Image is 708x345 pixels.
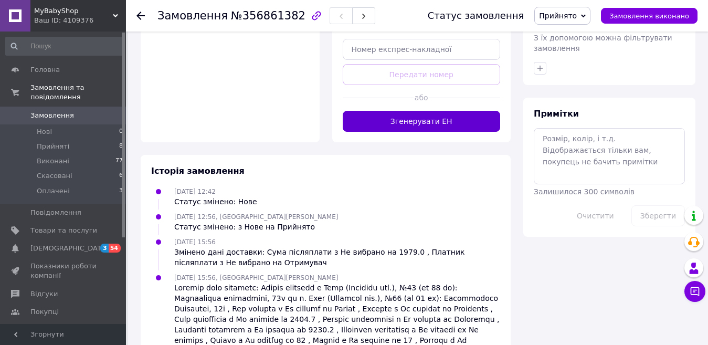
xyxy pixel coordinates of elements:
span: Замовлення [30,111,74,120]
span: Повідомлення [30,208,81,217]
span: 77 [115,156,123,166]
button: Згенерувати ЕН [343,111,501,132]
div: Статус замовлення [428,11,524,21]
span: [DATE] 12:56, [GEOGRAPHIC_DATA][PERSON_NAME] [174,213,338,221]
span: 54 [109,244,121,253]
span: 0 [119,127,123,137]
span: [DATE] 12:42 [174,188,216,195]
span: Замовлення [157,9,228,22]
div: Змінено дані доставки: Сума післяплати з Не вибрано на 1979.0 , Платник післяплати з Не вибрано н... [174,247,500,268]
button: Замовлення виконано [601,8,698,24]
span: Товари та послуги [30,226,97,235]
span: MyBabyShop [34,6,113,16]
input: Пошук [5,37,124,56]
span: [DEMOGRAPHIC_DATA] [30,244,108,253]
span: 8 [119,142,123,151]
span: Скасовані [37,171,72,181]
span: Покупці [30,307,59,317]
span: Примітки [534,109,579,119]
span: 3 [100,244,109,253]
span: 3 [119,186,123,196]
div: Повернутися назад [136,11,145,21]
div: Статус змінено: з Нове на Прийнято [174,222,338,232]
span: Особисті нотатки, які бачите лише ви. З їх допомогою можна фільтрувати замовлення [534,23,683,53]
div: Ваш ID: 4109376 [34,16,126,25]
span: [DATE] 15:56, [GEOGRAPHIC_DATA][PERSON_NAME] [174,274,338,281]
span: Показники роботи компанії [30,262,97,280]
span: №356861382 [231,9,305,22]
span: Оплачені [37,186,70,196]
span: Прийняті [37,142,69,151]
div: Статус змінено: Нове [174,196,257,207]
span: Залишилося 300 символів [534,187,635,196]
span: або [414,92,429,103]
span: Нові [37,127,52,137]
span: Замовлення виконано [609,12,689,20]
span: Виконані [37,156,69,166]
span: Головна [30,65,60,75]
span: Відгуки [30,289,58,299]
span: [DATE] 15:56 [174,238,216,246]
span: Замовлення та повідомлення [30,83,126,102]
span: 6 [119,171,123,181]
span: Прийнято [539,12,577,20]
button: Чат з покупцем [684,281,705,302]
span: Історія замовлення [151,166,245,176]
input: Номер експрес-накладної [343,39,501,60]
